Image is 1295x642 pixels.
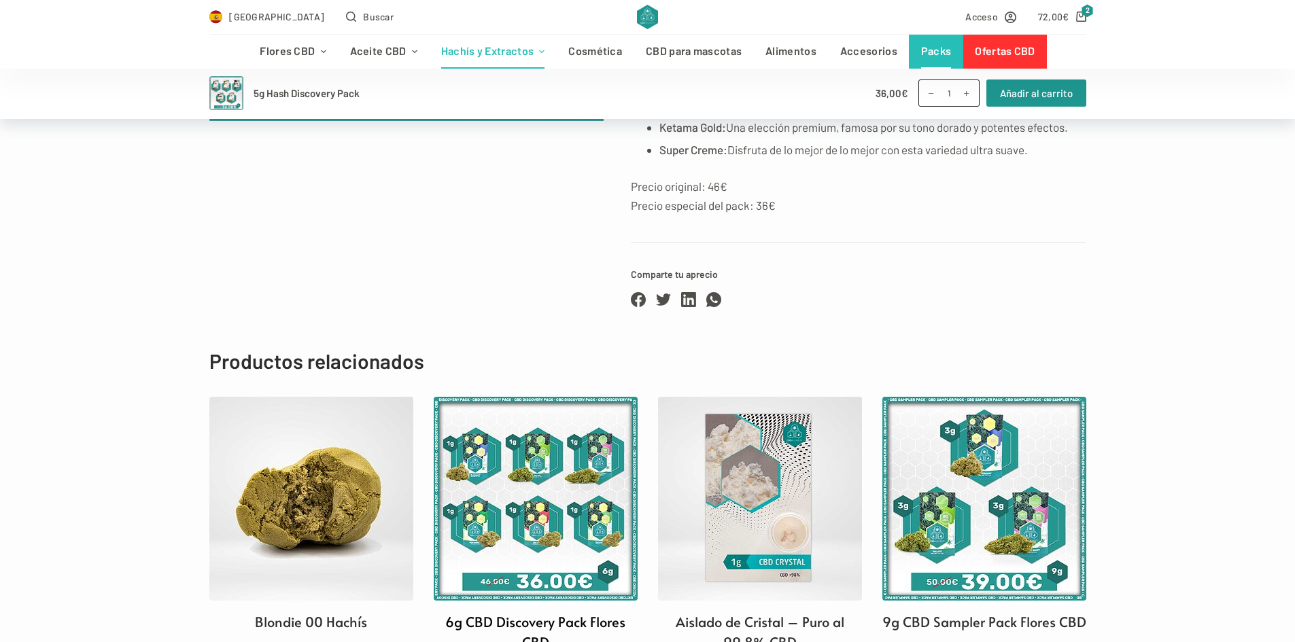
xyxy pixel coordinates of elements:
[434,397,638,601] img: packs-cbd-discovery-flowers-6g-v2
[918,79,980,107] input: Cantidad de productos
[659,120,726,134] strong: Ketama Gold:
[656,292,671,307] a: Twitter
[248,35,338,69] a: Flores CBD
[634,35,754,69] a: CBD para mascotas
[631,266,1086,282] span: Comparte tu aprecio
[229,9,324,24] span: [GEOGRAPHIC_DATA]
[963,35,1047,69] a: Ofertas CBD
[631,292,646,307] a: Facebook
[965,9,998,24] span: Acceso
[1082,4,1094,17] span: 2
[1038,11,1069,22] bdi: 72,00
[876,87,908,99] bdi: 36,00
[658,397,862,601] img: CBD Crystal - Packed
[254,86,360,101] div: 5g Hash Discovery Pack
[255,611,367,632] h2: Blondie 00 Hachís
[659,140,1086,159] li: Disfruta de lo mejor de lo mejor con esta variedad ultra suave.
[346,9,394,24] button: Abrir formulario de búsqueda
[909,35,963,69] a: Packs
[209,346,1086,376] h2: Productos relacionados
[209,76,243,110] img: packs-hash-discovery-5g-v2
[637,5,658,29] img: CBD Alchemy
[706,292,721,307] a: WhatsApp
[681,292,696,307] a: LinkedIn
[209,10,223,24] img: ES Flag
[209,9,325,24] a: Select Country
[338,35,429,69] a: Aceite CBD
[209,397,413,601] img: Blondie 00 (OPEN) - Product Picture
[248,35,1047,69] nav: Menú de cabecera
[965,9,1016,24] a: Acceso
[631,177,1086,215] p: Precio original: 46€ Precio especial del pack: 36€
[882,611,1086,632] h2: 9g CBD Sampler Pack Flores CBD
[901,87,908,99] span: €
[429,35,557,69] a: Hachís y Extractos
[557,35,634,69] a: Cosmética
[828,35,909,69] a: Accesorios
[1038,9,1086,24] a: Carro de compra
[754,35,829,69] a: Alimentos
[659,118,1086,137] li: Una elección premium, famosa por su tono dorado y potentes efectos.
[986,79,1086,107] button: Añadir al carrito
[882,397,1086,601] img: packs-cbd-sampler-flowers-9g-v2
[659,143,727,156] strong: Super Creme:
[363,9,394,24] span: Buscar
[1063,11,1069,22] span: €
